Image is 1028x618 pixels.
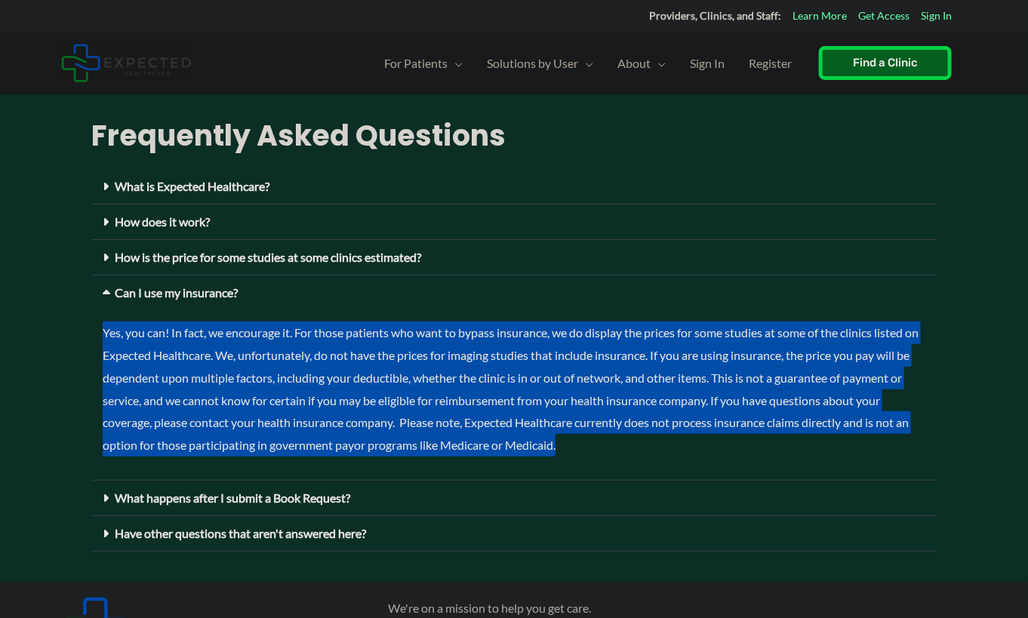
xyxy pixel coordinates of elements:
a: Have other questions that aren't answered here? [115,526,366,540]
nav: Primary Site Navigation [372,37,804,90]
a: Register [737,37,804,90]
img: Expected Healthcare Logo - side, dark font, small [61,44,192,82]
span: Sign In [690,37,725,90]
a: What happens after I submit a Book Request? [115,490,350,505]
a: Find a Clinic [819,46,952,80]
span: Menu Toggle [578,37,593,90]
h2: Frequently Asked Questions [91,117,937,154]
a: Solutions by UserMenu Toggle [475,37,605,90]
div: What happens after I submit a Book Request? [91,481,937,516]
p: Yes, you can! In fact, we encourage it. For those patients who want to bypass insurance, we do di... [103,321,925,456]
a: For PatientsMenu Toggle [372,37,475,90]
span: For Patients [384,37,448,90]
a: How does it work? [115,214,210,229]
div: What is Expected Healthcare? [91,169,937,204]
div: Can I use my insurance? [91,310,937,480]
a: AboutMenu Toggle [605,37,678,90]
a: What is Expected Healthcare? [115,179,269,193]
span: Menu Toggle [448,37,463,90]
a: Can I use my insurance? [115,285,238,300]
div: How is the price for some studies at some clinics estimated? [91,240,937,275]
a: Sign In [921,6,952,26]
div: Can I use my insurance? [91,275,937,310]
a: How is the price for some studies at some clinics estimated? [115,250,421,264]
div: How does it work? [91,204,937,240]
span: Solutions by User [487,37,578,90]
a: Sign In [678,37,737,90]
a: Get Access [858,6,910,26]
span: Menu Toggle [651,37,666,90]
span: About [617,37,651,90]
span: Register [749,37,792,90]
strong: Providers, Clinics, and Staff: [649,9,781,22]
a: Learn More [793,6,847,26]
div: Have other questions that aren't answered here? [91,516,937,552]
